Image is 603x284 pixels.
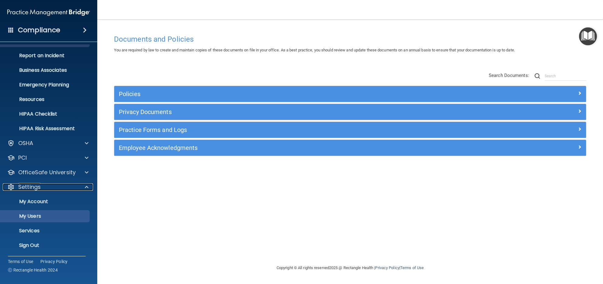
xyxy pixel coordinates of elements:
[40,258,68,265] a: Privacy Policy
[4,199,87,205] p: My Account
[119,143,581,153] a: Employee Acknowledgments
[119,89,581,99] a: Policies
[114,48,515,52] span: You are required by law to create and maintain copies of these documents on file in your office. ...
[4,53,87,59] p: Report an Incident
[4,96,87,102] p: Resources
[535,73,540,79] img: ic-search.3b580494.png
[18,169,76,176] p: OfficeSafe University
[119,109,463,115] h5: Privacy Documents
[18,183,41,191] p: Settings
[4,82,87,88] p: Emergency Planning
[4,242,87,248] p: Sign Out
[7,6,90,19] img: PMB logo
[4,126,87,132] p: HIPAA Risk Assessment
[114,35,586,43] h4: Documents and Policies
[400,265,424,270] a: Terms of Use
[119,91,463,97] h5: Policies
[18,154,27,161] p: PCI
[489,73,529,78] span: Search Documents:
[7,183,88,191] a: Settings
[4,111,87,117] p: HIPAA Checklist
[8,258,33,265] a: Terms of Use
[119,125,581,135] a: Practice Forms and Logs
[4,213,87,219] p: My Users
[119,126,463,133] h5: Practice Forms and Logs
[119,144,463,151] h5: Employee Acknowledgments
[18,140,33,147] p: OSHA
[119,107,581,117] a: Privacy Documents
[498,241,596,265] iframe: Drift Widget Chat Controller
[4,67,87,73] p: Business Associates
[239,258,461,278] div: Copyright © All rights reserved 2025 @ Rectangle Health | |
[8,267,58,273] span: Ⓒ Rectangle Health 2024
[4,228,87,234] p: Services
[7,140,88,147] a: OSHA
[545,71,586,81] input: Search
[7,154,88,161] a: PCI
[579,27,597,45] button: Open Resource Center
[18,26,60,34] h4: Compliance
[7,169,88,176] a: OfficeSafe University
[375,265,399,270] a: Privacy Policy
